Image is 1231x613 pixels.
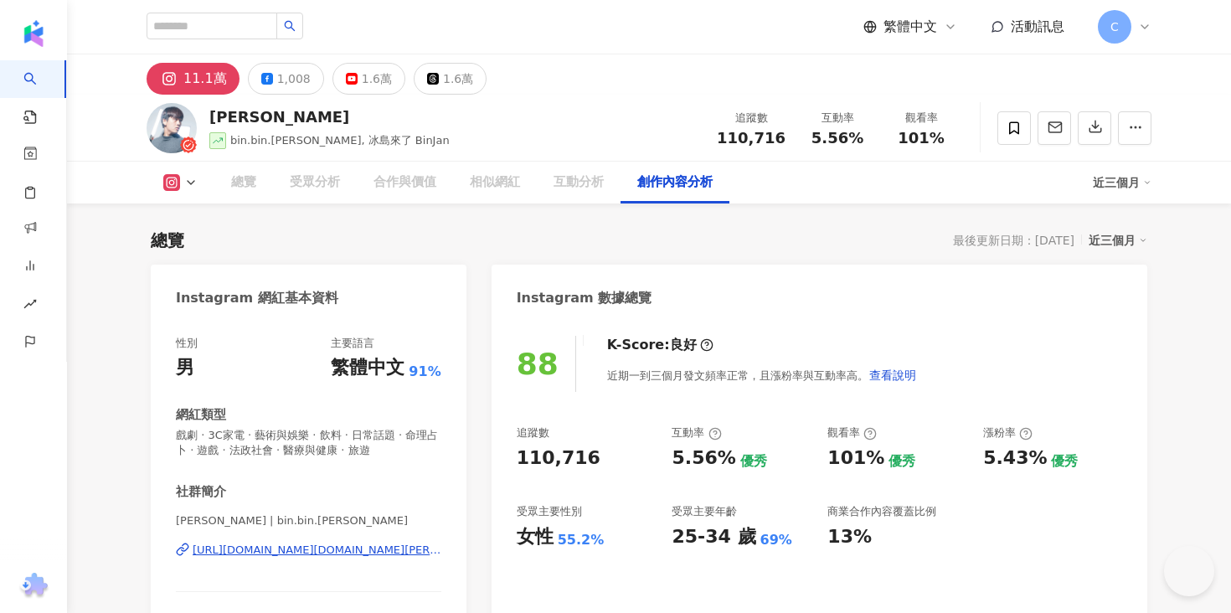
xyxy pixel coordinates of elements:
[888,452,915,471] div: 優秀
[1051,452,1078,471] div: 優秀
[409,363,440,381] span: 91%
[868,358,917,392] button: 查看說明
[414,63,487,95] button: 1.6萬
[517,504,582,519] div: 受眾主要性別
[1110,18,1119,36] span: C
[983,425,1033,440] div: 漲粉率
[760,531,792,549] div: 69%
[1011,18,1064,34] span: 活動訊息
[883,18,937,36] span: 繁體中文
[332,63,405,95] button: 1.6萬
[193,543,441,558] div: [URL][DOMAIN_NAME][DOMAIN_NAME][PERSON_NAME]
[607,358,917,392] div: 近期一到三個月發文頻率正常，且漲粉率與互動率高。
[827,425,877,440] div: 觀看率
[176,406,226,424] div: 網紅類型
[517,425,549,440] div: 追蹤數
[209,106,450,127] div: [PERSON_NAME]
[373,173,436,193] div: 合作與價值
[827,446,884,471] div: 101%
[230,134,450,147] span: bin.bin.[PERSON_NAME], 冰島來了 BinJan
[176,543,441,558] a: [URL][DOMAIN_NAME][DOMAIN_NAME][PERSON_NAME]
[806,110,869,126] div: 互動率
[717,129,785,147] span: 110,716
[443,67,473,90] div: 1.6萬
[869,368,916,382] span: 查看說明
[983,446,1047,471] div: 5.43%
[176,428,441,458] span: 戲劇 · 3C家電 · 藝術與娛樂 · 飲料 · 日常話題 · 命理占卜 · 遊戲 · 法政社會 · 醫療與健康 · 旅遊
[331,336,374,351] div: 主要語言
[740,452,767,471] div: 優秀
[717,110,785,126] div: 追蹤數
[231,173,256,193] div: 總覽
[827,504,936,519] div: 商業合作內容覆蓋比例
[23,60,57,126] a: search
[248,63,324,95] button: 1,008
[284,20,296,32] span: search
[517,347,559,381] div: 88
[517,524,554,550] div: 女性
[889,110,953,126] div: 觀看率
[827,524,872,550] div: 13%
[470,173,520,193] div: 相似網紅
[277,67,311,90] div: 1,008
[20,20,47,47] img: logo icon
[147,63,240,95] button: 11.1萬
[176,336,198,351] div: 性別
[151,229,184,252] div: 總覽
[811,130,863,147] span: 5.56%
[1093,169,1151,196] div: 近三個月
[672,524,755,550] div: 25-34 歲
[176,289,338,307] div: Instagram 網紅基本資料
[331,355,404,381] div: 繁體中文
[176,355,194,381] div: 男
[176,513,441,528] span: [PERSON_NAME] | bin.bin.[PERSON_NAME]
[517,289,652,307] div: Instagram 數據總覽
[554,173,604,193] div: 互動分析
[558,531,605,549] div: 55.2%
[637,173,713,193] div: 創作內容分析
[672,446,735,471] div: 5.56%
[672,504,737,519] div: 受眾主要年齡
[517,446,600,471] div: 110,716
[953,234,1074,247] div: 最後更新日期：[DATE]
[672,425,721,440] div: 互動率
[1089,229,1147,251] div: 近三個月
[147,103,197,153] img: KOL Avatar
[290,173,340,193] div: 受眾分析
[1164,546,1214,596] iframe: Help Scout Beacon - Open
[18,573,50,600] img: chrome extension
[176,483,226,501] div: 社群簡介
[183,67,227,90] div: 11.1萬
[607,336,713,354] div: K-Score :
[23,287,37,325] span: rise
[362,67,392,90] div: 1.6萬
[670,336,697,354] div: 良好
[898,130,945,147] span: 101%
